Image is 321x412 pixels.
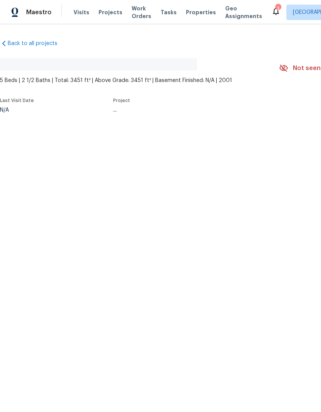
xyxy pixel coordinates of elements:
[132,5,151,20] span: Work Orders
[160,10,177,15] span: Tasks
[99,8,122,16] span: Projects
[113,98,130,103] span: Project
[275,5,281,12] div: 3
[74,8,89,16] span: Visits
[113,107,261,113] div: ...
[186,8,216,16] span: Properties
[26,8,52,16] span: Maestro
[225,5,262,20] span: Geo Assignments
